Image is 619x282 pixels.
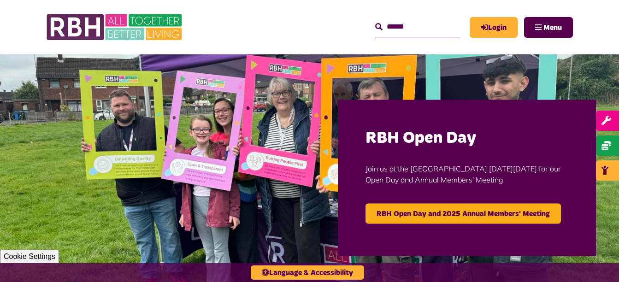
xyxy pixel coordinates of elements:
[470,17,518,38] a: MyRBH
[46,9,184,45] img: RBH
[366,149,568,199] p: Join us at the [GEOGRAPHIC_DATA] [DATE][DATE] for our Open Day and Annual Members' Meeting
[366,128,568,149] h2: RBH Open Day
[251,265,364,280] button: Language & Accessibility
[524,17,573,38] button: Navigation
[366,204,561,224] a: RBH Open Day and 2025 Annual Members' Meeting
[543,24,562,31] span: Menu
